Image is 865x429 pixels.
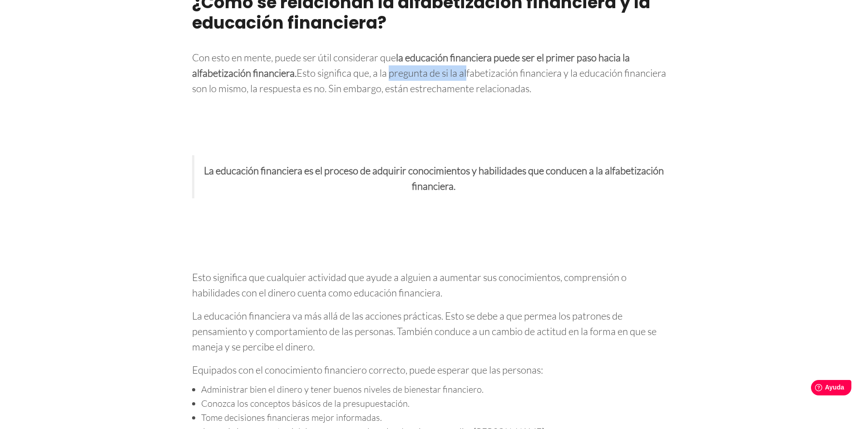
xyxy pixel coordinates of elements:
font: Conozca los conceptos básicos de la presupuestación. [201,398,410,409]
font: Equipados con el conocimiento financiero correcto, puede esperar que las personas: [192,364,543,376]
font: Esto significa que, a la pregunta de si la alfabetización financiera y la educación financiera so... [192,67,666,94]
font: Administrar bien el dinero y tener buenos niveles de bienestar financiero. [201,384,484,395]
font: Esto significa que cualquier actividad que ayude a alguien a aumentar sus conocimientos, comprens... [192,271,627,299]
iframe: Lanzador de widgets de ayuda [784,376,855,402]
font: Con esto en mente, puede ser útil considerar que [192,51,396,64]
font: Tome decisiones financieras mejor informadas. [201,412,382,423]
font: la educación financiera puede ser el primer paso hacia la alfabetización financiera. [192,51,630,79]
font: La educación financiera va más allá de las acciones prácticas. Esto se debe a que permea los patr... [192,310,657,353]
font: La educación financiera es el proceso de adquirir conocimientos y habilidades que conducen a la a... [204,164,664,192]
